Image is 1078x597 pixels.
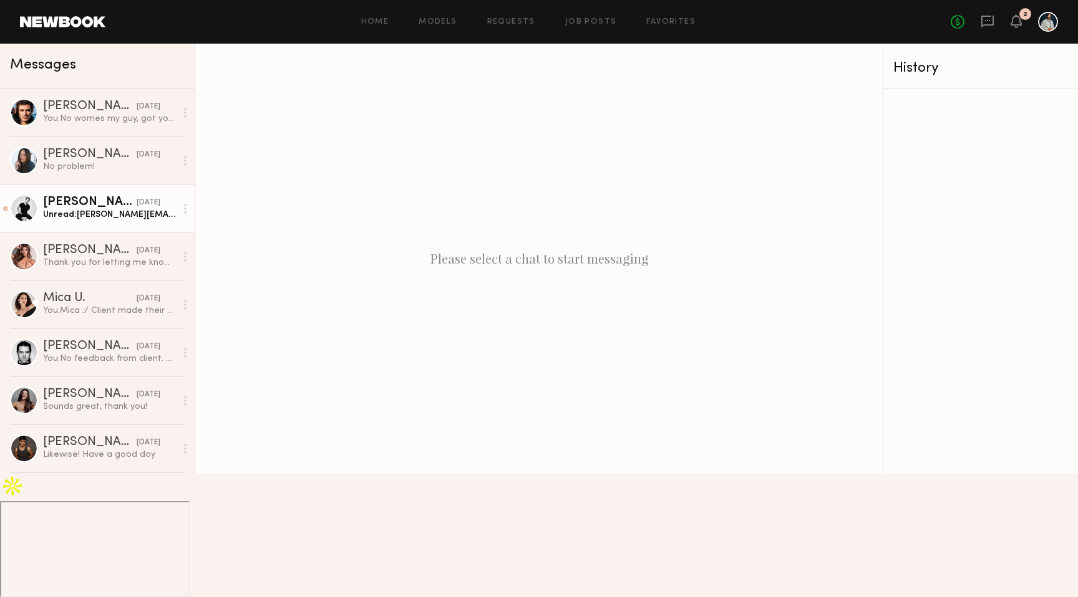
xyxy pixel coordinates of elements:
[43,340,137,353] div: [PERSON_NAME]
[137,149,160,161] div: [DATE]
[137,293,160,305] div: [DATE]
[361,18,389,26] a: Home
[43,305,176,317] div: You: Mica :/ Client made their decision [DATE]. I feel like they would have really liked your ene...
[565,18,617,26] a: Job Posts
[195,44,883,474] div: Please select a chat to start messaging
[43,113,176,125] div: You: No worries my guy, got you locked in, thank you!
[137,197,160,209] div: [DATE]
[893,61,1068,75] div: History
[43,401,176,413] div: Sounds great, thank you!
[43,244,137,257] div: [PERSON_NAME]
[137,437,160,449] div: [DATE]
[1023,11,1027,18] div: 2
[10,58,76,72] span: Messages
[646,18,696,26] a: Favorites
[43,449,176,461] div: Likewise! Have a good doy
[43,257,176,269] div: Thank you for letting me know! No worries, hope to work with you in the future
[43,388,137,401] div: [PERSON_NAME]
[43,196,137,209] div: [PERSON_NAME]
[43,161,176,173] div: No problem!
[43,292,137,305] div: Mica U.
[487,18,535,26] a: Requests
[137,101,160,113] div: [DATE]
[137,341,160,353] div: [DATE]
[43,436,137,449] div: [PERSON_NAME]
[43,100,137,113] div: [PERSON_NAME]
[137,389,160,401] div: [DATE]
[43,148,137,161] div: [PERSON_NAME]
[43,209,176,221] div: Unread: [PERSON_NAME][EMAIL_ADDRESS][PERSON_NAME][DOMAIN_NAME]
[419,18,457,26] a: Models
[137,245,160,257] div: [DATE]
[43,353,176,365] div: You: No feedback from client. They just sent me the ones they wanted and that was it, sorry my guy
